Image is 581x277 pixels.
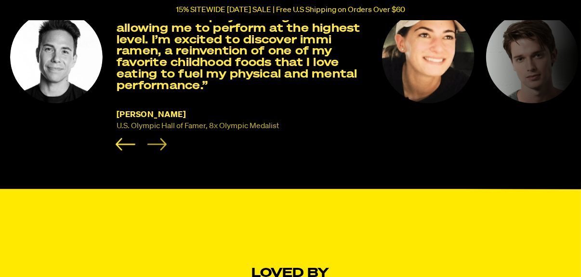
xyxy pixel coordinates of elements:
p: 15% SITEWIDE [DATE] SALE | Free U.S Shipping on Orders Over $60 [176,6,405,14]
img: Apolo Ohno [10,11,103,104]
button: Previous slide [116,138,135,151]
li: 4 of 8 [10,11,370,151]
img: Sami Udell [382,11,475,104]
span: [PERSON_NAME] [117,111,186,119]
button: Next slide [147,138,167,151]
img: Patrick Schwarzenegger [486,11,579,104]
p: “Nutrition has played a huge role in allowing me to perform at the highest level. I’m excited to ... [117,11,370,92]
small: U.S. Olympic Hall of Famer, 8x Olympic Medalist [117,122,279,132]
